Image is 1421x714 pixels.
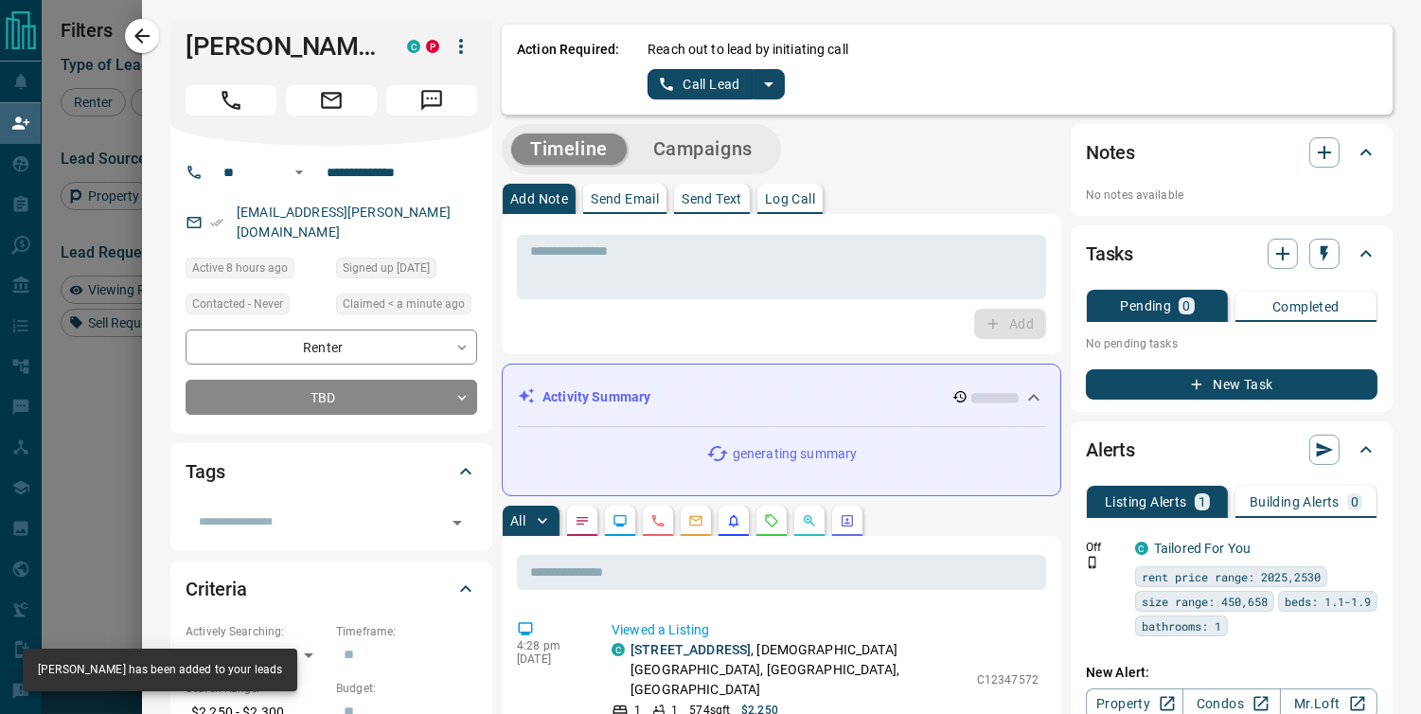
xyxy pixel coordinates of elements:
[288,161,311,184] button: Open
[650,513,666,528] svg: Calls
[1086,137,1135,168] h2: Notes
[840,513,855,528] svg: Agent Actions
[1199,495,1206,509] p: 1
[612,643,625,656] div: condos.ca
[444,509,471,536] button: Open
[186,623,327,640] p: Actively Searching:
[1142,567,1321,586] span: rent price range: 2025,2530
[1086,556,1099,569] svg: Push Notification Only
[726,513,741,528] svg: Listing Alerts
[1272,300,1340,313] p: Completed
[336,680,477,697] p: Budget:
[631,642,751,657] a: [STREET_ADDRESS]
[1086,187,1377,204] p: No notes available
[336,258,477,284] div: Sun Jul 05 2020
[1154,541,1251,556] a: Tailored For You
[1086,435,1135,465] h2: Alerts
[1086,369,1377,400] button: New Task
[682,192,742,205] p: Send Text
[192,259,288,277] span: Active 8 hours ago
[634,134,772,165] button: Campaigns
[386,85,477,116] span: Message
[517,652,583,666] p: [DATE]
[1351,495,1359,509] p: 0
[210,216,223,229] svg: Email Verified
[237,205,451,240] a: [EMAIL_ADDRESS][PERSON_NAME][DOMAIN_NAME]
[1120,299,1171,312] p: Pending
[1105,495,1187,509] p: Listing Alerts
[518,380,1045,415] div: Activity Summary
[764,513,779,528] svg: Requests
[802,513,817,528] svg: Opportunities
[612,620,1039,640] p: Viewed a Listing
[186,380,477,415] div: TBD
[1250,495,1340,509] p: Building Alerts
[1086,330,1377,358] p: No pending tasks
[542,387,650,407] p: Activity Summary
[517,40,619,99] p: Action Required:
[511,134,627,165] button: Timeline
[407,40,420,53] div: condos.ca
[613,513,628,528] svg: Lead Browsing Activity
[336,623,477,640] p: Timeframe:
[648,69,753,99] button: Call Lead
[733,444,857,464] p: generating summary
[192,295,283,313] span: Contacted - Never
[186,456,224,487] h2: Tags
[1086,130,1377,175] div: Notes
[343,259,430,277] span: Signed up [DATE]
[186,85,276,116] span: Call
[648,40,848,60] p: Reach out to lead by initiating call
[336,294,477,320] div: Sun Aug 17 2025
[1086,239,1133,269] h2: Tasks
[977,671,1039,688] p: C12347572
[1142,616,1221,635] span: bathrooms: 1
[510,514,525,527] p: All
[286,85,377,116] span: Email
[631,640,968,700] p: , [DEMOGRAPHIC_DATA][GEOGRAPHIC_DATA], [GEOGRAPHIC_DATA], [GEOGRAPHIC_DATA]
[510,192,568,205] p: Add Note
[591,192,659,205] p: Send Email
[38,654,282,686] div: [PERSON_NAME] has been added to your leads
[343,295,465,313] span: Claimed < a minute ago
[186,31,379,62] h1: [PERSON_NAME]
[1086,427,1377,473] div: Alerts
[648,69,785,99] div: split button
[186,574,247,604] h2: Criteria
[517,639,583,652] p: 4:28 pm
[186,330,477,365] div: Renter
[1142,592,1268,611] span: size range: 450,658
[186,258,327,284] div: Sat Aug 16 2025
[186,566,477,612] div: Criteria
[688,513,703,528] svg: Emails
[1086,663,1377,683] p: New Alert:
[426,40,439,53] div: property.ca
[1285,592,1371,611] span: beds: 1.1-1.9
[1182,299,1190,312] p: 0
[765,192,815,205] p: Log Call
[1086,539,1124,556] p: Off
[1135,542,1148,555] div: condos.ca
[575,513,590,528] svg: Notes
[186,449,477,494] div: Tags
[1086,231,1377,277] div: Tasks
